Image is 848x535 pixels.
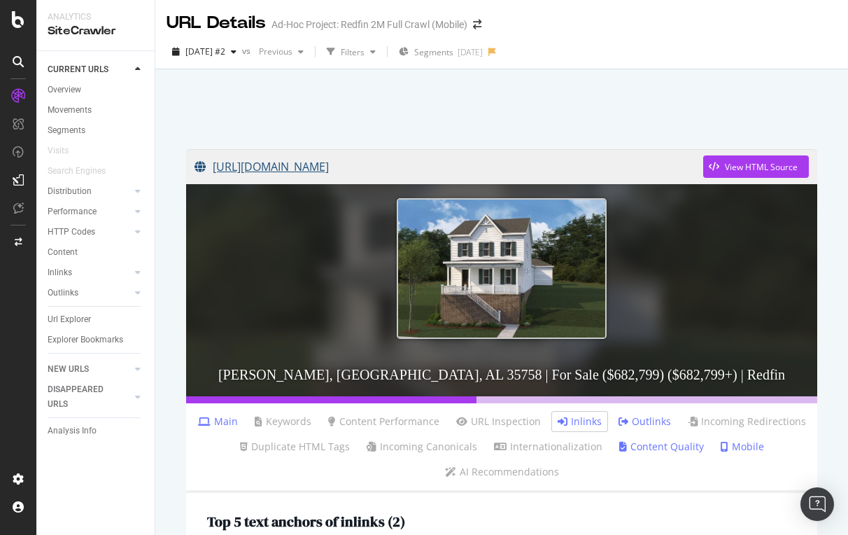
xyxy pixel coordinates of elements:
[48,164,106,179] div: Search Engines
[48,184,92,199] div: Distribution
[48,83,145,97] a: Overview
[242,45,253,57] span: vs
[167,41,242,63] button: [DATE] #2
[48,204,97,219] div: Performance
[48,286,131,300] a: Outlinks
[48,245,145,260] a: Content
[240,440,350,454] a: Duplicate HTML Tags
[48,11,143,23] div: Analytics
[458,46,483,58] div: [DATE]
[48,144,83,158] a: Visits
[48,362,131,377] a: NEW URLS
[48,382,118,412] div: DISAPPEARED URLS
[473,20,481,29] div: arrow-right-arrow-left
[255,415,311,429] a: Keywords
[48,265,131,280] a: Inlinks
[341,46,365,58] div: Filters
[328,415,439,429] a: Content Performance
[48,164,120,179] a: Search Engines
[48,103,145,118] a: Movements
[48,103,92,118] div: Movements
[619,415,671,429] a: Outlinks
[397,198,607,338] img: Charlotte, Madison, AL 35758 | For Sale ($682,799) ($682,799+) | Redfin
[48,83,81,97] div: Overview
[48,333,145,347] a: Explorer Bookmarks
[48,123,145,138] a: Segments
[48,225,131,239] a: HTTP Codes
[198,415,238,429] a: Main
[48,382,131,412] a: DISAPPEARED URLS
[48,312,91,327] div: Url Explorer
[721,440,764,454] a: Mobile
[494,440,602,454] a: Internationalization
[207,514,405,529] h2: Top 5 text anchors of inlinks ( 2 )
[48,204,131,219] a: Performance
[48,362,89,377] div: NEW URLS
[367,440,477,454] a: Incoming Canonicals
[414,46,453,58] span: Segments
[619,440,704,454] a: Content Quality
[48,123,85,138] div: Segments
[48,286,78,300] div: Outlinks
[445,465,559,479] a: AI Recommendations
[48,62,108,77] div: CURRENT URLS
[393,41,488,63] button: Segments[DATE]
[703,155,809,178] button: View HTML Source
[271,18,467,32] div: Ad-Hoc Project: Redfin 2M Full Crawl (Mobile)
[48,312,145,327] a: Url Explorer
[456,415,541,429] a: URL Inspection
[253,41,309,63] button: Previous
[48,184,131,199] a: Distribution
[725,161,798,173] div: View HTML Source
[48,265,72,280] div: Inlinks
[321,41,381,63] button: Filters
[186,353,817,396] h3: [PERSON_NAME], [GEOGRAPHIC_DATA], AL 35758 | For Sale ($682,799) ($682,799+) | Redfin
[800,487,834,521] div: Open Intercom Messenger
[558,415,602,429] a: Inlinks
[48,424,145,438] a: Analysis Info
[48,225,95,239] div: HTTP Codes
[48,424,97,438] div: Analysis Info
[253,46,292,57] span: Previous
[48,333,123,347] div: Explorer Bookmarks
[48,62,131,77] a: CURRENT URLS
[48,23,143,39] div: SiteCrawler
[48,144,69,158] div: Visits
[195,149,703,184] a: [URL][DOMAIN_NAME]
[48,245,78,260] div: Content
[167,11,266,35] div: URL Details
[688,415,806,429] a: Incoming Redirections
[185,46,225,57] span: 2025 Aug. 22nd #2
